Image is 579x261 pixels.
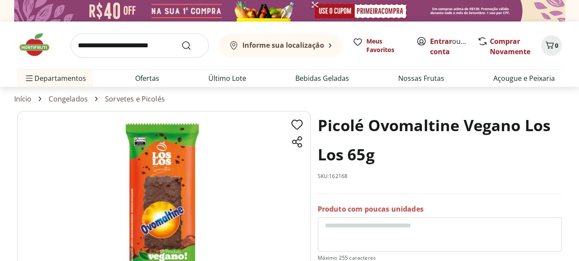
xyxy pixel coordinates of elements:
a: Congelados [49,95,88,103]
a: Açougue e Peixaria [493,73,555,83]
a: Último Lote [208,73,246,83]
img: Hortifruti [17,32,60,58]
a: Sorvetes e Picolés [105,95,165,103]
button: Menu [24,68,34,89]
p: Produto com poucas unidades [318,204,424,214]
span: Meus Favoritos [366,37,406,54]
button: Carrinho [541,35,562,56]
p: SKU: 162168 [318,173,348,180]
a: Comprar Novamente [490,37,530,56]
span: Departamentos [24,68,86,89]
span: ou [430,36,468,57]
button: Submit Search [181,40,202,51]
a: Ofertas [135,73,159,83]
span: 0 [555,41,558,49]
a: Nossas Frutas [398,73,444,83]
h1: Picolé Ovomaltine Vegano Los Los 65g [318,111,562,169]
a: Entrar [430,37,452,46]
a: Meus Favoritos [353,37,406,54]
a: Bebidas Geladas [295,73,349,83]
b: Informe sua localização [242,40,324,50]
a: Início [14,95,32,103]
button: Informe sua localização [219,34,342,58]
input: search [71,34,209,58]
a: Criar conta [430,37,477,56]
